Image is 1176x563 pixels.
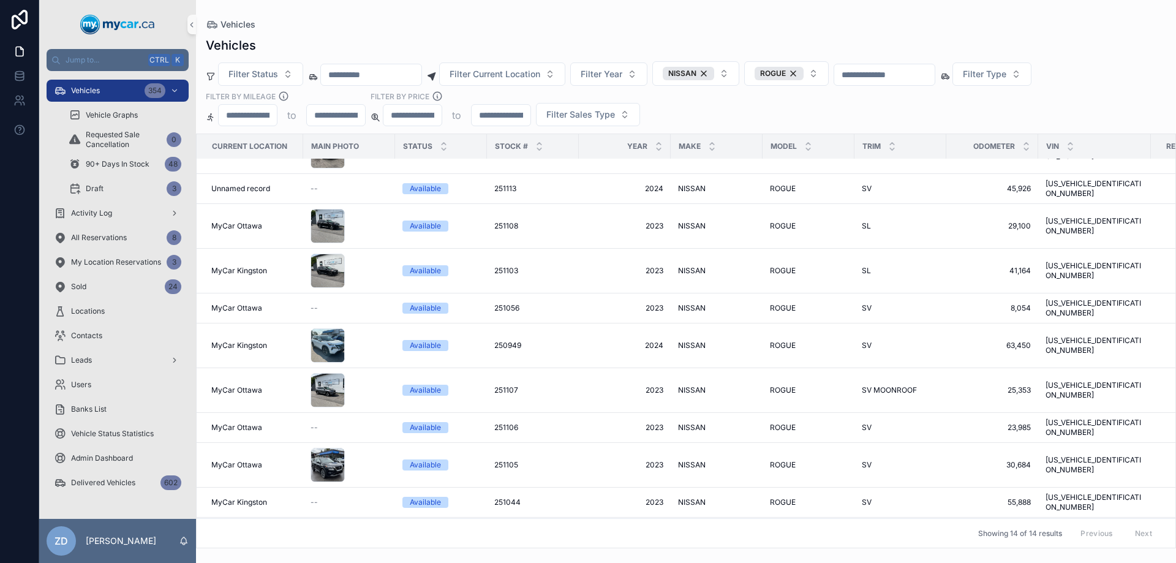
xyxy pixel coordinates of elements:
[862,303,939,313] a: SV
[494,385,571,395] a: 251107
[287,108,296,123] p: to
[770,341,847,350] a: ROGUE
[211,303,262,313] span: MyCar Ottawa
[167,181,181,196] div: 3
[410,459,441,470] div: Available
[402,221,480,232] a: Available
[47,374,189,396] a: Users
[86,159,149,169] span: 90+ Days In Stock
[678,184,706,194] span: NISSAN
[66,55,143,65] span: Jump to...
[211,303,296,313] a: MyCar Ottawa
[1046,380,1144,400] span: [US_VEHICLE_IDENTIFICATION_NUMBER]
[228,68,278,80] span: Filter Status
[211,341,267,350] span: MyCar Kingston
[211,221,262,231] span: MyCar Ottawa
[71,478,135,488] span: Delivered Vehicles
[211,497,267,507] span: MyCar Kingston
[410,340,441,351] div: Available
[167,230,181,245] div: 8
[39,71,196,510] div: scrollable content
[862,266,939,276] a: SL
[581,68,622,80] span: Filter Year
[61,104,189,126] a: Vehicle Graphs
[494,460,518,470] span: 251105
[862,303,872,313] span: SV
[760,69,786,78] span: ROGUE
[770,460,847,470] a: ROGUE
[678,385,755,395] a: NISSAN
[586,221,663,231] a: 2023
[47,251,189,273] a: My Location Reservations3
[586,303,663,313] a: 2023
[47,349,189,371] a: Leads
[71,453,133,463] span: Admin Dashboard
[586,460,663,470] a: 2023
[1046,298,1144,318] a: [US_VEHICLE_IDENTIFICATION_NUMBER]
[586,497,663,507] span: 2023
[862,341,939,350] a: SV
[954,460,1031,470] span: 30,684
[862,221,939,231] a: SL
[495,142,528,151] span: Stock #
[494,385,518,395] span: 251107
[410,385,441,396] div: Available
[494,184,571,194] a: 251113
[450,68,540,80] span: Filter Current Location
[770,303,847,313] a: ROGUE
[47,80,189,102] a: Vehicles354
[770,385,847,395] a: ROGUE
[678,341,706,350] span: NISSAN
[71,282,86,292] span: Sold
[211,497,296,507] a: MyCar Kingston
[627,142,647,151] span: Year
[678,460,755,470] a: NISSAN
[586,341,663,350] span: 2024
[211,266,296,276] a: MyCar Kingston
[494,423,571,433] a: 251106
[311,184,388,194] a: --
[678,221,706,231] span: NISSAN
[862,460,872,470] span: SV
[678,497,706,507] span: NISSAN
[71,380,91,390] span: Users
[678,303,706,313] span: NISSAN
[61,178,189,200] a: Draft3
[586,184,663,194] span: 2024
[1046,261,1144,281] span: [US_VEHICLE_IDENTIFICATION_NUMBER]
[494,341,571,350] a: 250949
[71,355,92,365] span: Leads
[678,423,755,433] a: NISSAN
[678,460,706,470] span: NISSAN
[211,266,267,276] span: MyCar Kingston
[80,15,155,34] img: App logo
[770,184,796,194] span: ROGUE
[206,37,256,54] h1: Vehicles
[862,221,871,231] span: SL
[770,266,796,276] span: ROGUE
[218,62,303,86] button: Select Button
[402,340,480,351] a: Available
[755,67,804,80] button: Unselect 39
[167,132,181,147] div: 0
[61,129,189,151] a: Requested Sale Cancellation0
[1046,216,1144,236] span: [US_VEHICLE_IDENTIFICATION_NUMBER]
[954,303,1031,313] a: 8,054
[1046,179,1144,198] a: [US_VEHICLE_IDENTIFICATION_NUMBER]
[570,62,647,86] button: Select Button
[1046,336,1144,355] a: [US_VEHICLE_IDENTIFICATION_NUMBER]
[47,398,189,420] a: Banks List
[586,266,663,276] a: 2023
[862,497,872,507] span: SV
[586,423,663,433] span: 2023
[678,341,755,350] a: NISSAN
[663,67,714,80] button: Unselect 12
[678,266,706,276] span: NISSAN
[206,18,255,31] a: Vehicles
[546,108,615,121] span: Filter Sales Type
[311,303,318,313] span: --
